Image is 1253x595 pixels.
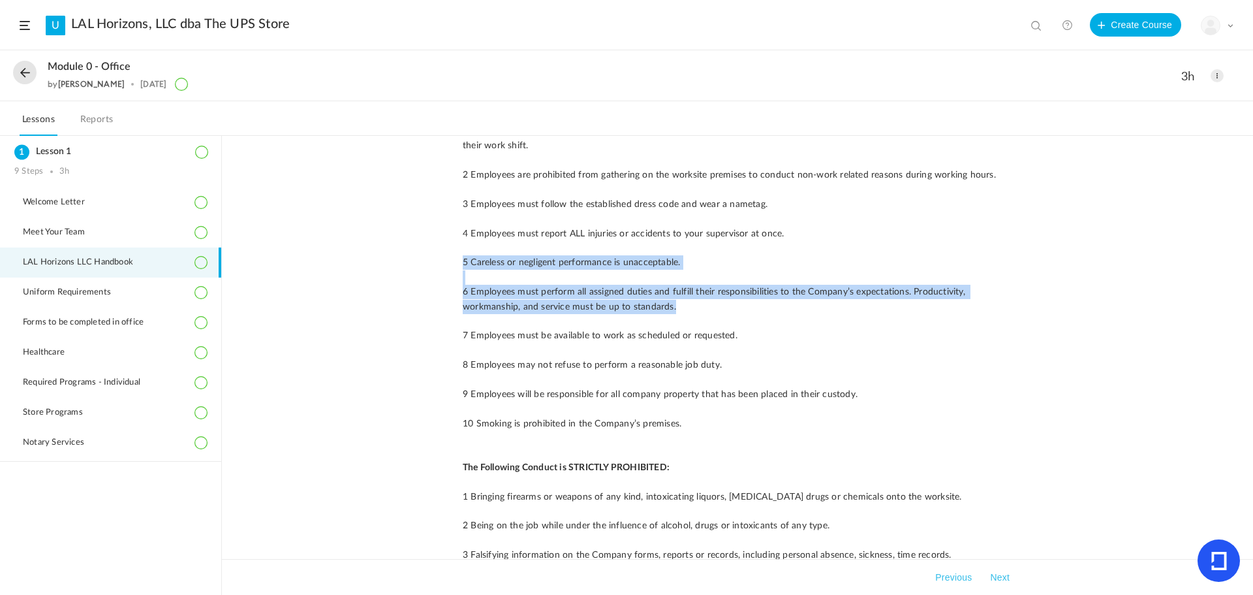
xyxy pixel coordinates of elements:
span: 2 Employees are prohibited from gathering on the worksite premises to conduct non-work related re... [463,170,996,180]
span: 8 Employees may not refuse to perform a reasonable job duty. [463,361,722,370]
span: 6 Employees must perform all assigned duties and fulfill their responsibilities to the Company’s ... [463,287,968,311]
span: Healthcare [23,347,81,358]
strong: The Following Conduct is STRICTLY PROHIBITED: [463,463,670,472]
a: Reports [78,111,116,136]
span: 2 Being on the job while under the influence of alcohol, drugs or intoxicants of any type. [463,521,829,530]
button: Previous [933,570,974,585]
span: Required Programs - Individual [23,378,157,388]
span: 7 Employees must be available to work as scheduled or requested. [463,331,737,340]
span: 1 Bringing firearms or weapons of any kind, intoxicating liquors, [MEDICAL_DATA] drugs or chemica... [463,492,962,502]
span: Forms to be completed in office [23,317,160,328]
img: user-image.png [1201,16,1220,35]
button: Next [987,570,1012,585]
a: U [46,16,65,35]
span: Welcome Letter [23,197,101,208]
div: [DATE] [140,80,166,89]
div: by [48,80,125,89]
span: LAL Horizons LLC Handbook [23,257,149,268]
a: Lessons [20,111,57,136]
span: Module 0 - Office [48,61,131,73]
span: 3 Employees must follow the established dress code and wear a nametag. [463,200,767,209]
a: LAL Horizons, LLC dba The UPS Store [71,16,290,32]
div: 3h [59,167,69,177]
span: Notary Services [23,438,101,448]
span: Meet Your Team [23,227,101,238]
span: 3h [1181,69,1198,84]
a: [PERSON_NAME] [58,79,125,89]
span: 3 Falsifying information on the Company forms, reports or records, including personal absence, si... [463,551,951,560]
span: 4 Employees must report ALL injuries or accidents to your supervisor at once. [463,229,784,238]
span: Uniform Requirements [23,287,127,298]
span: 10 Smoking is prohibited in the Company’s premises. [463,419,681,428]
button: Create Course [1090,13,1181,37]
div: 9 Steps [14,167,43,177]
span: Store Programs [23,408,99,418]
h3: Lesson 1 [14,146,207,157]
span: 5 Careless or negligent performance is unacceptable. [463,258,680,267]
span: 9 Employees will be responsible for all company property that has been placed in their custody. [463,390,858,399]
